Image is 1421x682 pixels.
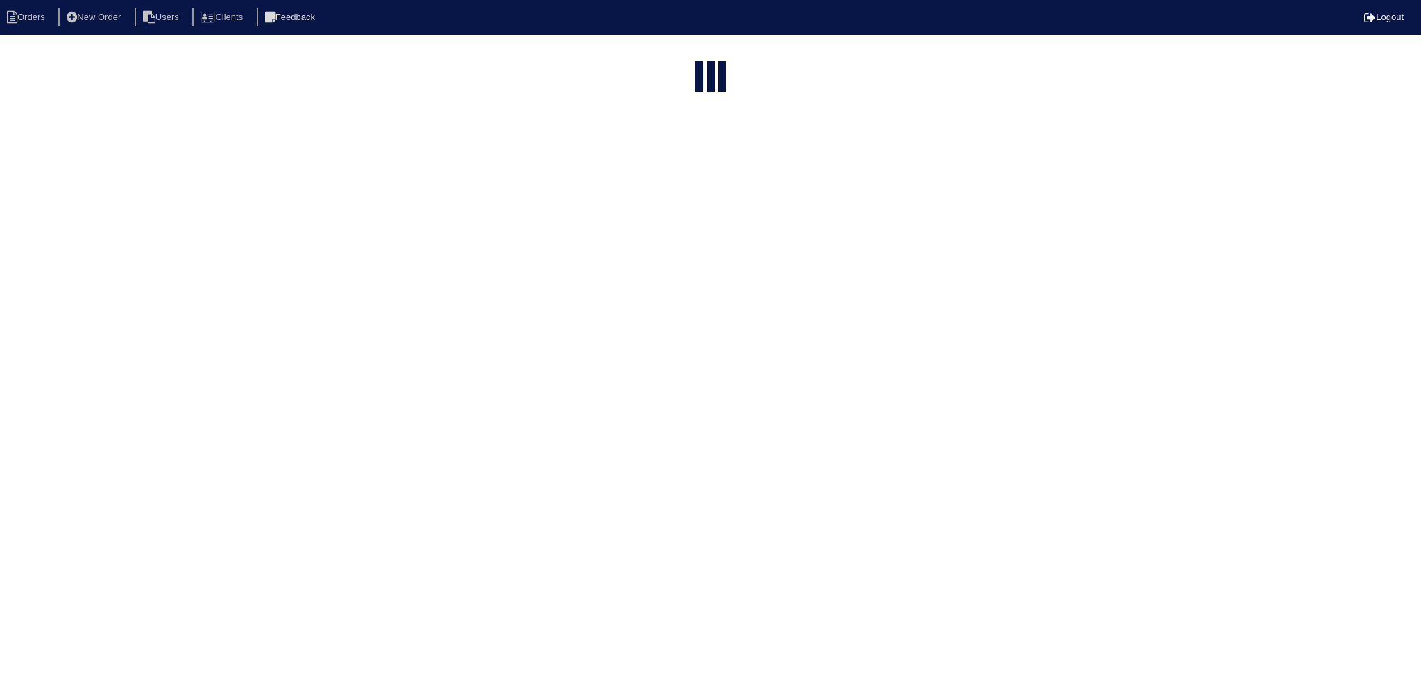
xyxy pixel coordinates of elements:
li: Clients [192,8,254,27]
li: Feedback [257,8,326,27]
a: Users [135,12,190,22]
a: New Order [58,12,132,22]
li: Users [135,8,190,27]
a: Logout [1364,12,1404,22]
div: loading... [707,61,715,94]
li: New Order [58,8,132,27]
a: Clients [192,12,254,22]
